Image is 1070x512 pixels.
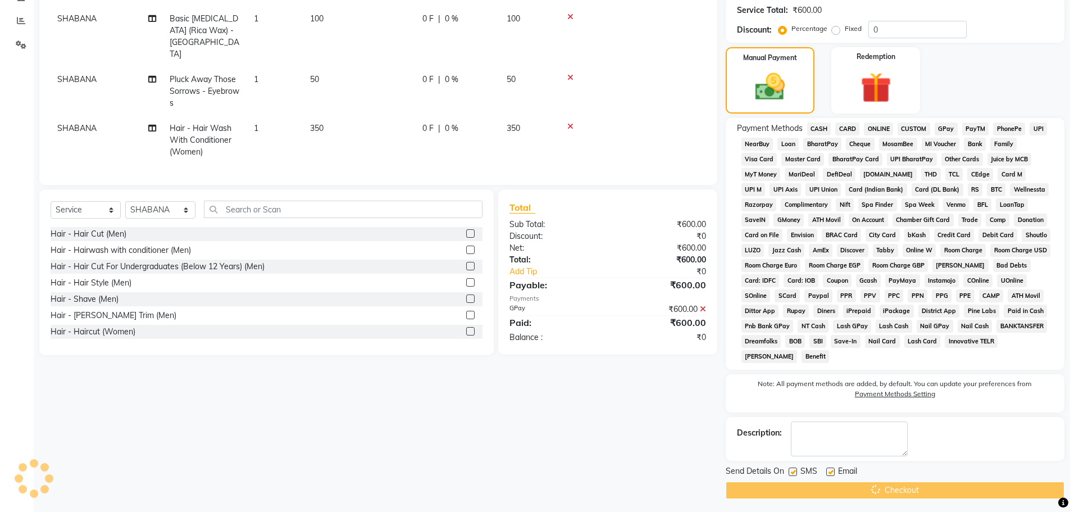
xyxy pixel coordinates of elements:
[941,153,983,166] span: Other Cards
[509,202,535,214] span: Total
[770,183,801,196] span: UPI Axis
[987,183,1005,196] span: BTC
[798,320,828,333] span: NT Cash
[57,74,97,84] span: SHABANA
[856,274,881,287] span: Gcash
[422,74,434,85] span: 0 F
[803,138,841,151] span: BharatPay
[822,229,861,242] span: BRAC Card
[865,335,900,348] span: Nail Card
[501,332,608,343] div: Balance :
[828,153,882,166] span: BharatPay Card
[1004,305,1047,318] span: Paid in Cash
[741,244,764,257] span: LUZO
[608,303,714,315] div: ₹600.00
[1022,229,1050,242] span: Shoutlo
[785,335,805,348] span: BOB
[57,123,97,133] span: SHABANA
[996,320,1047,333] span: BANKTANSFER
[741,305,779,318] span: Dittor App
[838,465,857,479] span: Email
[879,138,917,151] span: MosamBee
[310,123,324,133] span: 350
[204,201,482,218] input: Search or Scan
[837,244,868,257] span: Discover
[784,274,818,287] span: Card: IOB
[934,229,975,242] span: Credit Card
[746,70,794,104] img: _cash.svg
[851,69,901,107] img: _gift.svg
[445,123,458,134] span: 0 %
[903,244,936,257] span: Online W
[885,289,904,302] span: PPC
[908,289,927,302] span: PPN
[310,13,324,24] span: 100
[254,123,258,133] span: 1
[509,294,705,303] div: Payments
[800,465,817,479] span: SMS
[785,168,818,181] span: MariDeal
[846,138,875,151] span: Cheque
[956,289,975,302] span: PPE
[775,289,800,302] span: SCard
[964,305,999,318] span: Pine Labs
[940,244,986,257] span: Room Charge
[998,168,1026,181] span: Card M
[51,310,176,321] div: Hair - [PERSON_NAME] Trim (Men)
[781,153,824,166] span: Master Card
[737,379,1053,404] label: Note: All payment methods are added, by default. You can update your preferences from
[741,229,783,242] span: Card on File
[823,274,852,287] span: Coupon
[935,123,958,135] span: GPay
[741,289,771,302] span: SOnline
[608,332,714,343] div: ₹0
[726,465,784,479] span: Send Details On
[968,183,983,196] span: RS
[737,4,788,16] div: Service Total:
[962,123,989,135] span: PayTM
[741,198,777,211] span: Razorpay
[501,242,608,254] div: Net:
[501,219,608,230] div: Sub Total:
[501,316,608,329] div: Paid:
[963,274,992,287] span: COnline
[741,350,798,363] span: [PERSON_NAME]
[958,214,982,226] span: Trade
[805,259,864,272] span: Room Charge EGP
[855,389,935,399] label: Payment Methods Setting
[958,320,992,333] span: Nail Cash
[501,230,608,242] div: Discount:
[737,24,772,36] div: Discount:
[802,350,829,363] span: Benefit
[501,254,608,266] div: Total:
[51,228,126,240] div: Hair - Hair Cut (Men)
[773,214,804,226] span: GMoney
[833,320,871,333] span: Lash GPay
[501,278,608,292] div: Payable:
[993,123,1025,135] span: PhonePe
[809,335,826,348] span: SBI
[1014,214,1047,226] span: Donation
[943,198,969,211] span: Venmo
[741,214,770,226] span: SaveIN
[741,183,766,196] span: UPI M
[777,138,799,151] span: Loan
[422,13,434,25] span: 0 F
[860,289,880,302] span: PPV
[608,254,714,266] div: ₹600.00
[997,274,1027,287] span: UOnline
[741,335,781,348] span: Dreamfolks
[901,198,939,211] span: Spa Week
[254,13,258,24] span: 1
[925,274,959,287] span: Instamojo
[787,229,817,242] span: Envision
[51,277,131,289] div: Hair - Hair Style (Men)
[507,74,516,84] span: 50
[57,13,97,24] span: SHABANA
[987,153,1032,166] span: Juice by MCB
[857,52,895,62] label: Redemption
[809,244,832,257] span: AmEx
[932,289,951,302] span: PPG
[1008,289,1044,302] span: ATH Movil
[608,278,714,292] div: ₹600.00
